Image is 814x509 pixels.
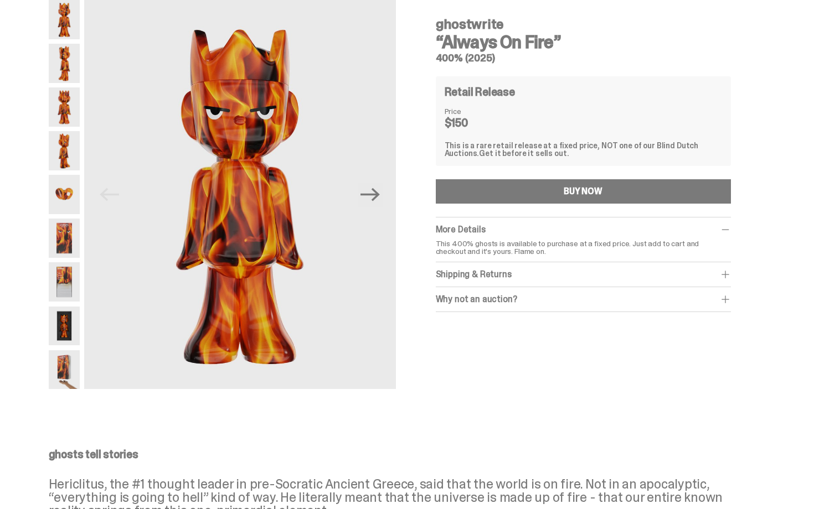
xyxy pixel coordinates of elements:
div: Why not an auction? [436,294,731,305]
img: Always-On-Fire---Website-Archive.2490X.png [49,175,80,214]
span: More Details [436,224,486,235]
img: Always-On-Fire---Website-Archive.2497X.png [49,307,80,346]
h5: 400% (2025) [436,53,731,63]
dt: Price [445,107,500,115]
p: This 400% ghosts is available to purchase at a fixed price. Just add to cart and checkout and it'... [436,240,731,255]
img: Always-On-Fire---Website-Archive.2485X.png [49,44,80,83]
img: Always-On-Fire---Website-Archive.2522XX.png [49,350,80,389]
span: Get it before it sells out. [479,148,569,158]
img: Always-On-Fire---Website-Archive.2489X.png [49,131,80,170]
div: BUY NOW [564,187,602,196]
img: Always-On-Fire---Website-Archive.2491X.png [49,219,80,258]
p: ghosts tell stories [49,449,758,460]
h3: “Always On Fire” [436,33,731,51]
dd: $150 [445,117,500,128]
h4: Retail Release [445,86,515,97]
img: Always-On-Fire---Website-Archive.2494X.png [49,262,80,302]
button: BUY NOW [436,179,731,204]
h4: ghostwrite [436,18,731,31]
button: Next [358,183,383,207]
div: This is a rare retail release at a fixed price, NOT one of our Blind Dutch Auctions. [445,142,722,157]
img: Always-On-Fire---Website-Archive.2487X.png [49,87,80,127]
div: Shipping & Returns [436,269,731,280]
